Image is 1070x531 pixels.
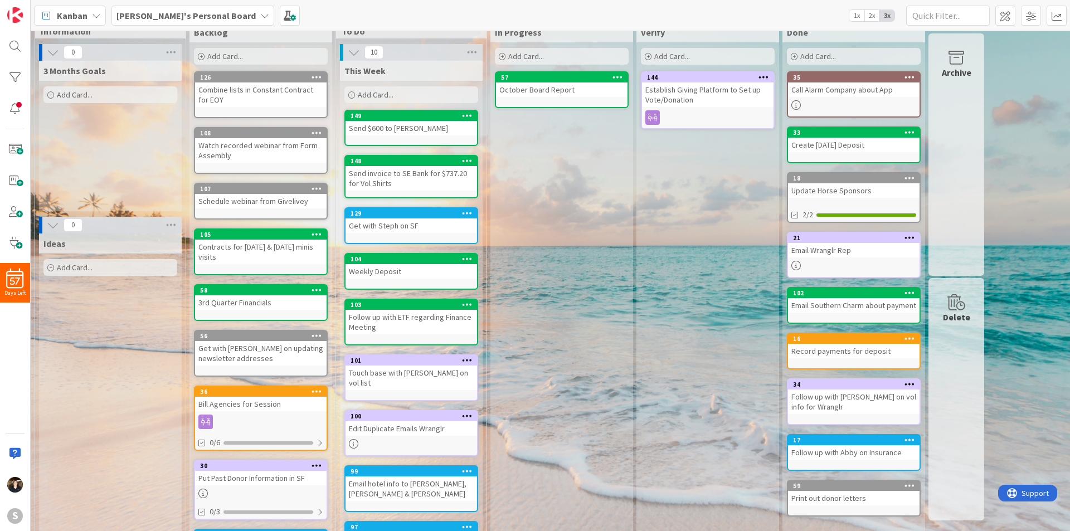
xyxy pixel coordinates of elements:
span: 1x [849,10,864,21]
div: 17Follow up with Abby on Insurance [788,435,920,460]
span: 3 Months Goals [43,65,106,76]
span: Support [23,2,51,15]
div: 105 [200,231,327,238]
div: 21 [788,233,920,243]
div: 103Follow up with ETF regarding Finance Meeting [346,300,477,334]
span: Done [787,27,808,38]
span: In Progress [495,27,542,38]
div: 18 [793,174,920,182]
div: 35 [788,72,920,82]
div: Update Horse Sponsors [788,183,920,198]
div: 148 [346,156,477,166]
div: 129 [351,210,477,217]
div: 30 [200,462,327,470]
div: 36Bill Agencies for Session [195,387,327,411]
div: Schedule webinar from Givelivey [195,194,327,208]
div: 59 [793,482,920,490]
div: Touch base with [PERSON_NAME] on vol list [346,366,477,390]
div: 129 [346,208,477,218]
div: 18Update Horse Sponsors [788,173,920,198]
span: Backlog [194,27,228,38]
div: 58 [195,285,327,295]
div: S [7,508,23,524]
div: 99 [346,466,477,476]
div: Follow up with Abby on Insurance [788,445,920,460]
div: 97 [351,523,477,531]
div: 102Email Southern Charm about payment [788,288,920,313]
div: 103 [346,300,477,310]
div: 17 [793,436,920,444]
span: 0/3 [210,506,220,518]
div: 126 [200,74,327,81]
input: Quick Filter... [906,6,990,26]
div: October Board Report [496,82,628,97]
div: Email hotel info to [PERSON_NAME], [PERSON_NAME] & [PERSON_NAME] [346,476,477,501]
div: 18 [788,173,920,183]
div: 104Weekly Deposit [346,254,477,279]
span: Add Card... [508,51,544,61]
div: 105Contracts for [DATE] & [DATE] minis visits [195,230,327,264]
span: 0/6 [210,437,220,449]
div: Delete [943,310,970,324]
span: Kanban [57,9,87,22]
div: 126 [195,72,327,82]
div: Record payments for deposit [788,344,920,358]
div: 59 [788,481,920,491]
div: 33Create [DATE] Deposit [788,128,920,152]
div: 107 [200,185,327,193]
div: Weekly Deposit [346,264,477,279]
div: Watch recorded webinar from Form Assembly [195,138,327,163]
div: 149 [346,111,477,121]
div: 126Combine lists in Constant Contract for EOY [195,72,327,107]
div: 34 [793,381,920,388]
span: 2/2 [802,209,813,221]
span: This Week [344,65,386,76]
div: 35 [793,74,920,81]
div: 36 [200,388,327,396]
div: Email Southern Charm about payment [788,298,920,313]
div: 144 [642,72,774,82]
span: Add Card... [207,51,243,61]
div: Send $600 to [PERSON_NAME] [346,121,477,135]
div: 57 [501,74,628,81]
div: 16 [788,334,920,344]
div: 102 [793,289,920,297]
span: Add Card... [800,51,836,61]
div: 21 [793,234,920,242]
div: 100Edit Duplicate Emails Wranglr [346,411,477,436]
img: KS [7,477,23,493]
div: 101 [351,357,477,364]
div: 108 [195,128,327,138]
div: 107Schedule webinar from Givelivey [195,184,327,208]
span: 2x [864,10,879,21]
div: 104 [351,255,477,263]
div: Send invoice to SE Bank for $737.20 for Vol Shirts [346,166,477,191]
div: Archive [942,66,971,79]
span: 57 [10,277,20,285]
div: Bill Agencies for Session [195,397,327,411]
div: Get with Steph on SF [346,218,477,233]
div: 108 [200,129,327,137]
div: 99 [351,467,477,475]
div: 30 [195,461,327,471]
img: Visit kanbanzone.com [7,7,23,23]
div: Create [DATE] Deposit [788,138,920,152]
div: 129Get with Steph on SF [346,208,477,233]
div: 99Email hotel info to [PERSON_NAME], [PERSON_NAME] & [PERSON_NAME] [346,466,477,501]
div: 57 [496,72,628,82]
div: 16 [793,335,920,343]
div: 101 [346,355,477,366]
div: 34Follow up with [PERSON_NAME] on vol info for Wranglr [788,379,920,414]
div: Establish Giving Platform to Set up Vote/Donation [642,82,774,107]
div: 56Get with [PERSON_NAME] on updating newsletter addresses [195,331,327,366]
div: 104 [346,254,477,264]
div: Follow up with [PERSON_NAME] on vol info for Wranglr [788,389,920,414]
div: 144 [647,74,774,81]
div: Edit Duplicate Emails Wranglr [346,421,477,436]
span: 10 [364,46,383,59]
div: 107 [195,184,327,194]
div: 149 [351,112,477,120]
span: Verify [641,27,665,38]
span: 0 [64,46,82,59]
div: 56 [200,332,327,340]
